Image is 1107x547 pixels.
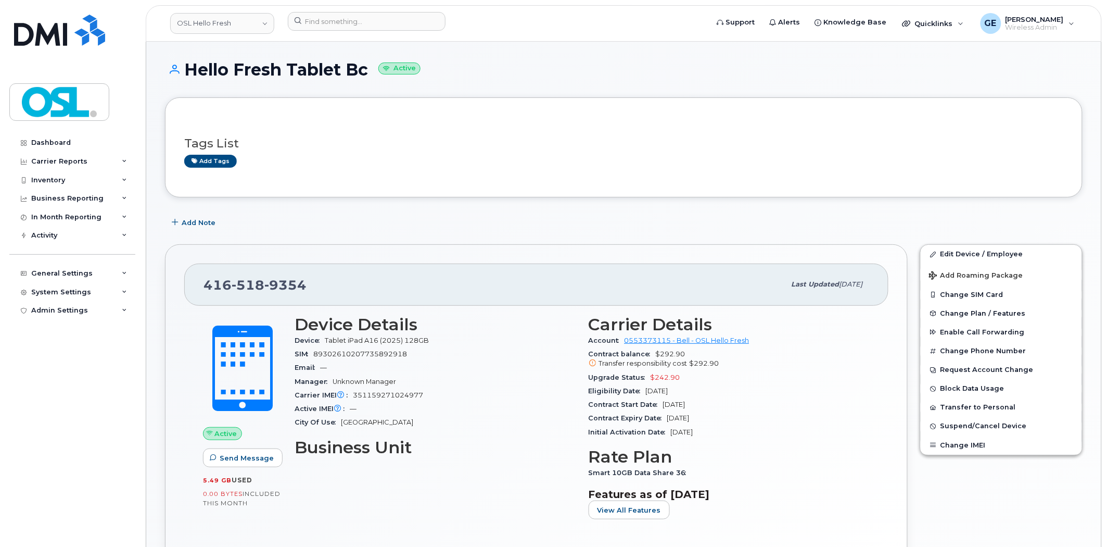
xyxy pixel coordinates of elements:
[667,414,690,422] span: [DATE]
[646,387,668,395] span: [DATE]
[625,337,749,344] a: 0553373115 - Bell - OSL Hello Fresh
[203,477,232,484] span: 5.49 GB
[589,447,870,466] h3: Rate Plan
[921,304,1082,323] button: Change Plan / Features
[921,417,1082,436] button: Suspend/Cancel Device
[589,374,651,381] span: Upgrade Status
[203,490,243,498] span: 0.00 Bytes
[182,218,215,228] span: Add Note
[295,315,576,334] h3: Device Details
[589,488,870,501] h3: Features as of [DATE]
[589,501,670,519] button: View All Features
[597,505,661,515] span: View All Features
[921,436,1082,455] button: Change IMEI
[232,476,252,484] span: used
[295,418,341,426] span: City Of Use
[341,418,413,426] span: [GEOGRAPHIC_DATA]
[589,387,646,395] span: Eligibility Date
[792,280,839,288] span: Last updated
[295,391,353,399] span: Carrier IMEI
[333,378,396,386] span: Unknown Manager
[599,359,688,367] span: Transfer responsibility cost
[921,323,1082,342] button: Enable Call Forwarding
[220,453,274,463] span: Send Message
[589,350,656,358] span: Contract balance
[264,277,307,293] span: 9354
[295,350,313,358] span: SIM
[929,271,1023,281] span: Add Roaming Package
[589,414,667,422] span: Contract Expiry Date
[940,422,1027,430] span: Suspend/Cancel Device
[921,264,1082,285] button: Add Roaming Package
[295,438,576,457] h3: Business Unit
[589,350,870,369] span: $292.90
[295,405,350,413] span: Active IMEI
[921,285,1082,304] button: Change SIM Card
[184,155,237,168] a: Add tags
[203,490,281,507] span: included this month
[839,280,863,288] span: [DATE]
[690,359,719,367] span: $292.90
[671,428,693,436] span: [DATE]
[651,374,680,381] span: $242.90
[295,364,320,371] span: Email
[215,429,237,439] span: Active
[589,428,671,436] span: Initial Activation Date
[378,63,421,74] small: Active
[325,337,429,344] span: Tablet iPad A16 (2025) 128GB
[921,342,1082,360] button: Change Phone Number
[921,245,1082,264] a: Edit Device / Employee
[203,277,307,293] span: 416
[940,309,1026,317] span: Change Plan / Features
[184,137,1063,150] h3: Tags List
[165,60,1083,79] h1: Hello Fresh Tablet Bc
[663,401,685,408] span: [DATE]
[203,449,283,467] button: Send Message
[589,469,692,477] span: Smart 10GB Data Share 36
[232,277,264,293] span: 518
[313,350,407,358] span: 89302610207735892918
[589,337,625,344] span: Account
[165,213,224,232] button: Add Note
[353,391,423,399] span: 351159271024977
[921,360,1082,379] button: Request Account Change
[350,405,357,413] span: —
[940,328,1025,336] span: Enable Call Forwarding
[295,378,333,386] span: Manager
[320,364,327,371] span: —
[589,401,663,408] span: Contract Start Date
[921,379,1082,398] button: Block Data Usage
[921,398,1082,417] button: Transfer to Personal
[295,337,325,344] span: Device
[589,315,870,334] h3: Carrier Details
